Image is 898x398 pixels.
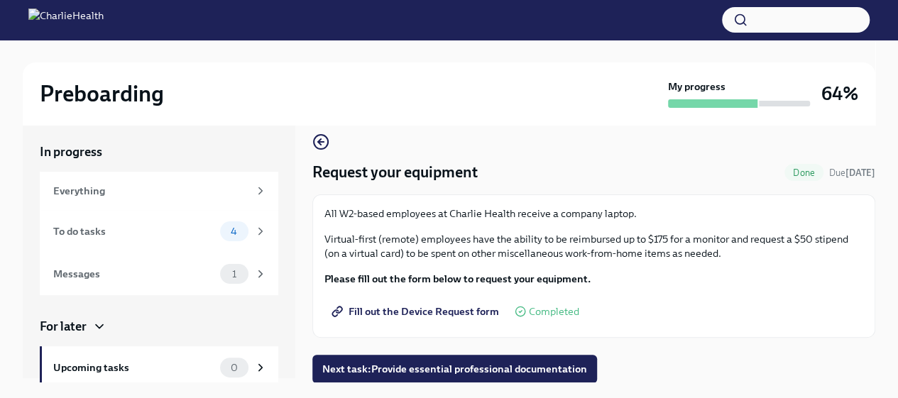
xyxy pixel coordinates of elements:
span: 4 [222,226,246,237]
span: Completed [529,306,579,317]
span: Fill out the Device Request form [334,304,499,319]
div: For later [40,318,87,335]
a: In progress [40,143,278,160]
a: To do tasks4 [40,210,278,253]
span: 1 [224,269,245,280]
div: Upcoming tasks [53,360,214,375]
a: Upcoming tasks0 [40,346,278,389]
span: Next task : Provide essential professional documentation [322,362,587,376]
img: CharlieHealth [28,9,104,31]
span: Done [784,167,823,178]
span: Due [829,167,875,178]
strong: [DATE] [845,167,875,178]
strong: My progress [668,79,725,94]
a: Messages1 [40,253,278,295]
a: Fill out the Device Request form [324,297,509,326]
div: To do tasks [53,223,214,239]
span: 0 [222,363,246,373]
span: October 11th, 2025 09:00 [829,166,875,179]
a: Everything [40,172,278,210]
strong: Please fill out the form below to request your equipment. [324,272,591,285]
p: All W2-based employees at Charlie Health receive a company laptop. [324,206,863,221]
p: Virtual-first (remote) employees have the ability to be reimbursed up to $175 for a monitor and r... [324,232,863,260]
h4: Request your equipment [312,162,478,183]
h3: 64% [821,81,858,106]
a: For later [40,318,278,335]
div: Messages [53,266,214,282]
button: Next task:Provide essential professional documentation [312,355,597,383]
div: Everything [53,183,248,199]
h2: Preboarding [40,79,164,108]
